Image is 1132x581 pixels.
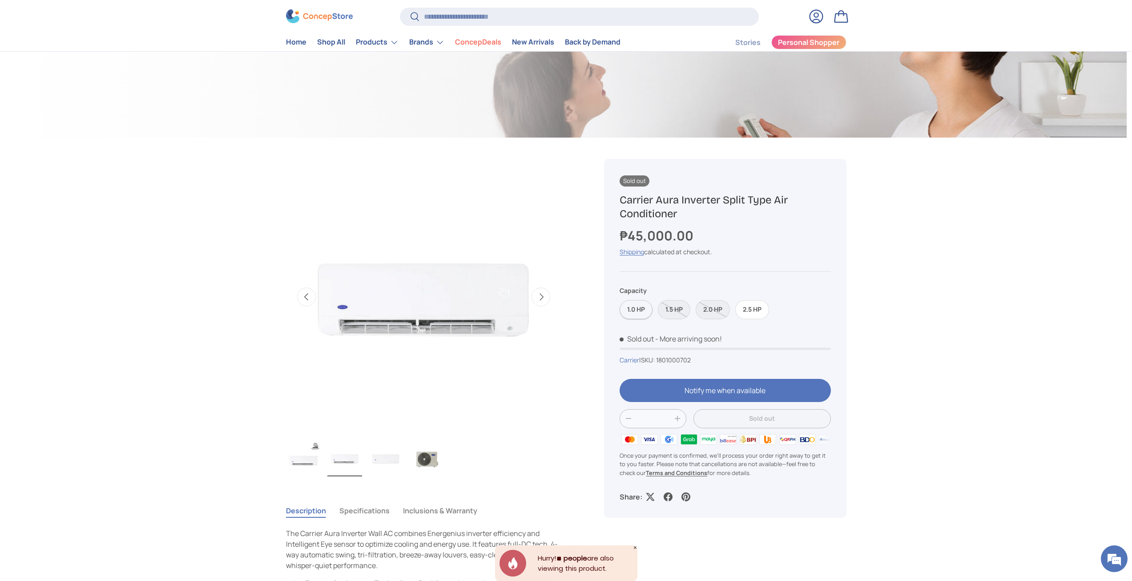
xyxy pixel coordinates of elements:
button: Specifications [339,500,390,521]
img: qrph [777,433,797,446]
label: Sold out [658,300,690,319]
img: Carrier Aura Inverter Split Type Air Conditioner [409,441,444,476]
p: Share: [620,492,642,502]
img: billease [718,433,738,446]
a: Terms and Conditions [646,469,707,477]
p: - More arriving soon! [655,334,722,344]
legend: Capacity [620,286,647,295]
p: Once your payment is confirmed, we'll process your order right away to get it to you faster. Plea... [620,451,830,477]
img: maya [699,433,718,446]
button: Sold out [693,409,830,428]
div: calculated at checkout. [620,247,830,256]
p: The Carrier Aura Inverter Wall AC combines Energenius inverter efficiency and Intelligent Eye sen... [286,528,562,571]
img: Carrier Aura Inverter Split Type Air Conditioner [286,441,321,476]
img: ConcepStore [286,10,353,24]
a: Shop All [317,34,345,51]
img: ubp [758,433,777,446]
span: 1801000702 [656,356,691,364]
span: | [639,356,691,364]
img: grabpay [679,433,698,446]
a: New Arrivals [512,34,554,51]
img: metrobank [817,433,837,446]
img: master [620,433,639,446]
img: Carrier Aura Inverter Split Type Air Conditioner [327,441,362,476]
a: ConcepDeals [455,34,501,51]
nav: Secondary [714,33,846,51]
span: Sold out [620,175,649,187]
a: Personal Shopper [771,35,846,49]
strong: ₱45,000.00 [620,227,696,244]
a: Shipping [620,248,644,256]
a: Home [286,34,306,51]
span: Sold out [620,334,654,344]
img: bpi [738,433,758,446]
span: Personal Shopper [778,39,839,46]
span: SKU: [641,356,655,364]
a: Carrier [620,356,639,364]
a: Back by Demand [565,34,620,51]
summary: Products [350,33,404,51]
div: Close [633,545,637,550]
button: Description [286,500,326,521]
img: visa [640,433,659,446]
label: Sold out [696,300,730,319]
nav: Primary [286,33,620,51]
img: gcash [659,433,679,446]
button: Inclusions & Warranty [403,500,477,521]
img: Carrier Aura Inverter Split Type Air Conditioner [368,441,403,476]
media-gallery: Gallery Viewer [286,159,562,479]
img: bdo [798,433,817,446]
summary: Brands [404,33,450,51]
h1: Carrier Aura Inverter Split Type Air Conditioner [620,193,830,221]
a: Stories [735,34,761,51]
